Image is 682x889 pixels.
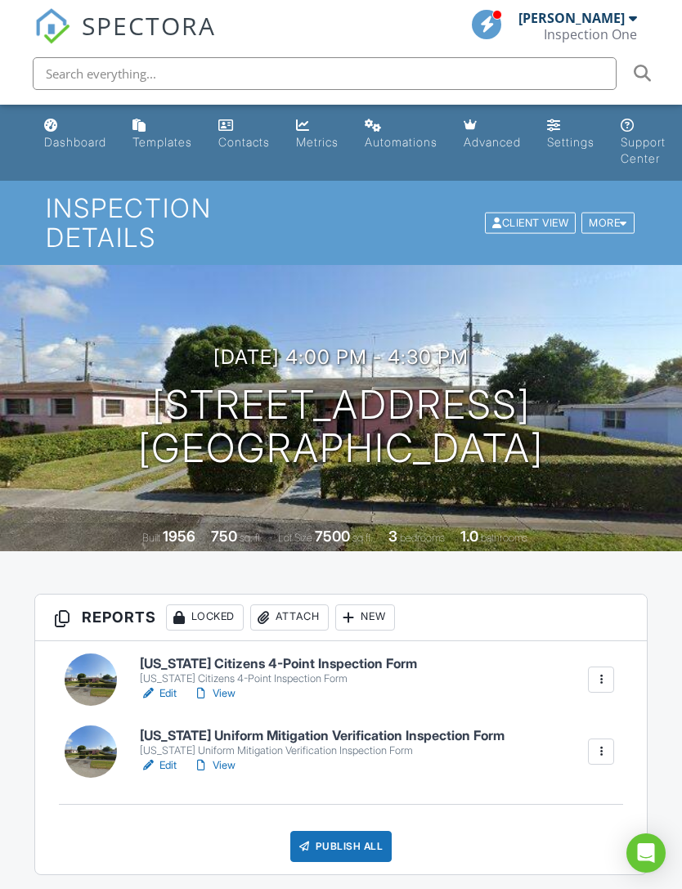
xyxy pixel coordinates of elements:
div: Inspection One [544,26,637,43]
div: Settings [547,135,595,149]
span: bathrooms [481,532,527,544]
a: Automations (Basic) [358,111,444,158]
div: Advanced [464,135,521,149]
a: Contacts [212,111,276,158]
a: Edit [140,685,177,702]
span: SPECTORA [82,8,216,43]
div: Automations [365,135,437,149]
div: [US_STATE] Uniform Mitigation Verification Inspection Form [140,744,505,757]
div: 3 [388,528,397,545]
a: Client View [483,216,580,228]
a: Support Center [614,111,672,174]
span: Lot Size [278,532,312,544]
span: bedrooms [400,532,445,544]
a: Templates [126,111,199,158]
div: Templates [132,135,192,149]
a: View [193,685,236,702]
a: [US_STATE] Uniform Mitigation Verification Inspection Form [US_STATE] Uniform Mitigation Verifica... [140,729,505,757]
a: Edit [140,757,177,774]
div: New [335,604,395,631]
a: Metrics [289,111,345,158]
div: 1956 [163,528,195,545]
div: Support Center [621,135,666,165]
h3: [DATE] 4:00 pm - 4:30 pm [213,346,469,368]
div: Publish All [290,831,393,862]
a: Advanced [457,111,527,158]
h1: [STREET_ADDRESS] [GEOGRAPHIC_DATA] [138,384,544,470]
a: Settings [541,111,601,158]
img: The Best Home Inspection Software - Spectora [34,8,70,44]
a: SPECTORA [34,22,216,56]
span: sq.ft. [352,532,373,544]
a: [US_STATE] Citizens 4-Point Inspection Form [US_STATE] Citizens 4-Point Inspection Form [140,657,417,685]
div: [PERSON_NAME] [518,10,625,26]
span: Built [142,532,160,544]
h3: Reports [35,595,648,641]
h6: [US_STATE] Uniform Mitigation Verification Inspection Form [140,729,505,743]
h6: [US_STATE] Citizens 4-Point Inspection Form [140,657,417,671]
div: Contacts [218,135,270,149]
div: Metrics [296,135,339,149]
a: Dashboard [38,111,113,158]
div: 7500 [315,528,350,545]
a: View [193,757,236,774]
div: [US_STATE] Citizens 4-Point Inspection Form [140,672,417,685]
div: Client View [485,212,576,234]
h1: Inspection Details [46,194,636,251]
div: Dashboard [44,135,106,149]
span: sq. ft. [240,532,262,544]
div: More [581,212,635,234]
div: Attach [250,604,329,631]
div: Open Intercom Messenger [626,833,666,873]
div: 750 [211,528,237,545]
div: 1.0 [460,528,478,545]
input: Search everything... [33,57,617,90]
div: Locked [166,604,244,631]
